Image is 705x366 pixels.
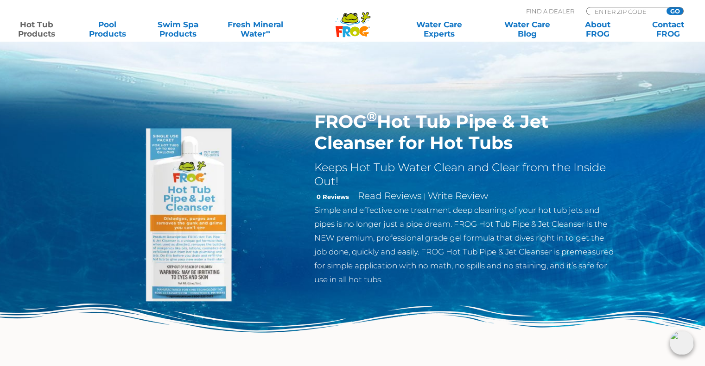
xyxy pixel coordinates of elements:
[89,111,301,323] img: Hot-Tub-Pipe-Jet-Cleanser-Singular-Packet_500x500.webp
[641,20,696,38] a: ContactFROG
[314,203,617,286] p: Simple and effective one treatment deep cleaning of your hot tub jets and pipes is no longer just...
[670,331,694,355] img: openIcon
[80,20,134,38] a: PoolProducts
[394,20,484,38] a: Water CareExperts
[570,20,625,38] a: AboutFROG
[424,192,426,201] span: |
[667,7,683,15] input: GO
[314,161,617,188] h2: Keeps Hot Tub Water Clean and Clear from the Inside Out!
[314,111,617,154] h1: FROG Hot Tub Pipe & Jet Cleanser for Hot Tubs
[317,193,349,200] strong: 0 Reviews
[594,7,656,15] input: Zip Code Form
[266,28,270,35] sup: ∞
[151,20,205,38] a: Swim SpaProducts
[500,20,554,38] a: Water CareBlog
[358,190,422,201] a: Read Reviews
[428,190,488,201] a: Write Review
[367,108,377,124] sup: ®
[9,20,64,38] a: Hot TubProducts
[526,7,574,15] p: Find A Dealer
[221,20,290,38] a: Fresh MineralWater∞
